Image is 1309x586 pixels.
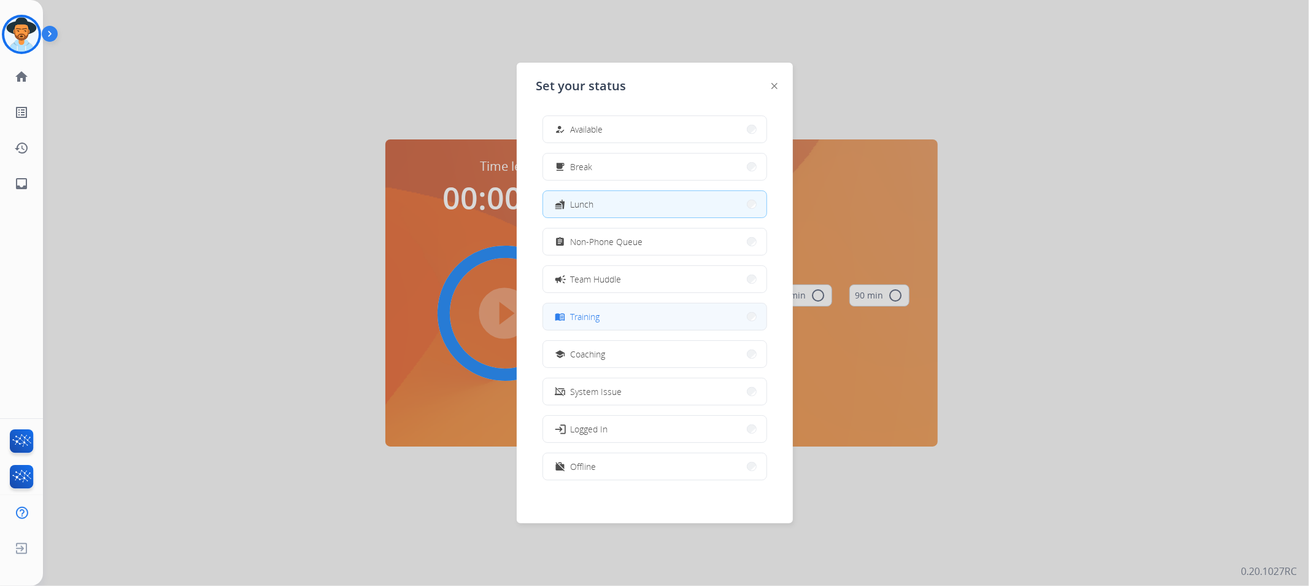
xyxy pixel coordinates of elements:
mat-icon: fastfood [555,199,565,209]
mat-icon: history [14,141,29,155]
button: System Issue [543,378,766,405]
mat-icon: school [555,349,565,359]
mat-icon: campaign [554,273,566,285]
span: Coaching [571,348,606,361]
span: Team Huddle [571,273,622,286]
button: Lunch [543,191,766,217]
mat-icon: menu_book [555,311,565,322]
button: Coaching [543,341,766,367]
mat-icon: work_off [555,461,565,472]
span: Non-Phone Queue [571,235,643,248]
span: Logged In [571,423,608,436]
mat-icon: free_breakfast [555,162,565,172]
mat-icon: phonelink_off [555,386,565,397]
button: Logged In [543,416,766,442]
span: Break [571,160,593,173]
mat-icon: inbox [14,176,29,191]
mat-icon: assignment [555,236,565,247]
span: Available [571,123,603,136]
mat-icon: home [14,69,29,84]
button: Offline [543,453,766,480]
button: Training [543,303,766,330]
span: Set your status [536,77,627,95]
button: Available [543,116,766,143]
mat-icon: how_to_reg [555,124,565,135]
img: avatar [4,17,39,52]
mat-icon: login [554,423,566,435]
span: System Issue [571,385,622,398]
mat-icon: list_alt [14,105,29,120]
span: Offline [571,460,597,473]
span: Training [571,310,600,323]
button: Break [543,154,766,180]
button: Team Huddle [543,266,766,292]
button: Non-Phone Queue [543,229,766,255]
p: 0.20.1027RC [1241,564,1297,579]
img: close-button [771,83,778,89]
span: Lunch [571,198,594,211]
